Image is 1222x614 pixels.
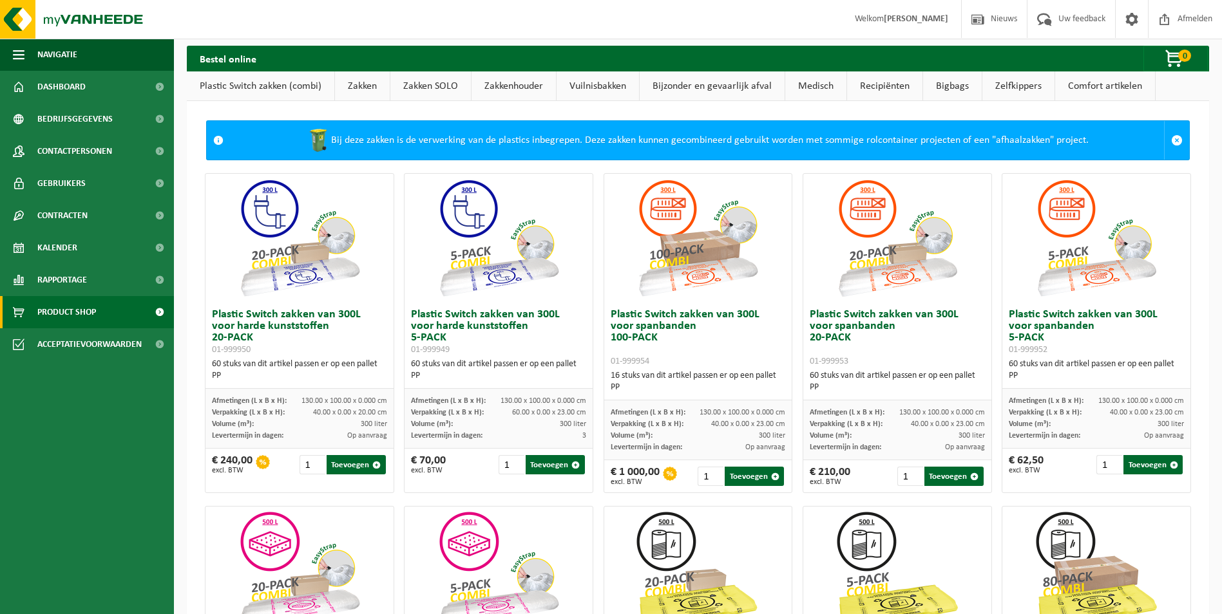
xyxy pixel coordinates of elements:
span: excl. BTW [411,467,446,474]
span: Afmetingen (L x B x H): [212,397,287,405]
input: 1 [1096,455,1122,474]
span: Acceptatievoorwaarden [37,328,142,360]
h3: Plastic Switch zakken van 300L voor spanbanden 20-PACK [810,309,985,367]
div: Bij deze zakken is de verwerking van de plastics inbegrepen. Deze zakken kunnen gecombineerd gebr... [230,121,1164,160]
h2: Bestel online [187,46,269,71]
img: WB-0240-HPE-GN-50.png [305,127,331,153]
span: 01-999954 [611,357,649,366]
a: Recipiënten [847,71,922,101]
button: Toevoegen [1123,455,1183,474]
span: 130.00 x 100.00 x 0.000 cm [899,409,985,416]
div: € 240,00 [212,455,253,474]
h3: Plastic Switch zakken van 300L voor spanbanden 100-PACK [611,309,786,367]
span: Afmetingen (L x B x H): [810,409,884,416]
button: Toevoegen [725,467,784,486]
span: excl. BTW [611,478,660,486]
span: Kalender [37,232,77,264]
span: 01-999953 [810,357,848,366]
img: 01-999949 [434,174,563,302]
span: 01-999949 [411,345,450,355]
span: Levertermijn in dagen: [611,443,682,451]
img: 01-999954 [633,174,762,302]
span: 40.00 x 0.00 x 23.00 cm [911,420,985,428]
div: 60 stuks van dit artikel passen er op een pallet [212,358,387,382]
input: 1 [499,455,524,474]
div: 16 stuks van dit artikel passen er op een pallet [611,370,786,393]
span: 01-999950 [212,345,251,355]
span: 300 liter [560,420,586,428]
span: Volume (m³): [611,432,653,440]
div: 60 stuks van dit artikel passen er op een pallet [810,370,985,393]
span: Levertermijn in dagen: [212,432,283,440]
span: Op aanvraag [347,432,387,440]
div: 60 stuks van dit artikel passen er op een pallet [1009,358,1184,382]
div: PP [411,370,586,382]
span: Dashboard [37,71,86,103]
h3: Plastic Switch zakken van 300L voor spanbanden 5-PACK [1009,309,1184,355]
a: Zakken [335,71,390,101]
span: Op aanvraag [1144,432,1184,440]
input: 1 [300,455,325,474]
span: Bedrijfsgegevens [37,103,113,135]
span: Levertermijn in dagen: [810,443,881,451]
div: € 62,50 [1009,455,1044,474]
span: 300 liter [361,420,387,428]
button: Toevoegen [327,455,386,474]
span: excl. BTW [212,467,253,474]
a: Plastic Switch zakken (combi) [187,71,334,101]
a: Medisch [785,71,846,101]
span: 60.00 x 0.00 x 23.00 cm [512,409,586,416]
a: Zelfkippers [982,71,1055,101]
span: Verpakking (L x B x H): [1009,409,1082,416]
span: Afmetingen (L x B x H): [1009,397,1084,405]
span: Volume (m³): [212,420,254,428]
span: Rapportage [37,264,87,296]
a: Zakken SOLO [390,71,471,101]
span: Volume (m³): [1009,420,1051,428]
span: 40.00 x 0.00 x 20.00 cm [313,409,387,416]
span: 40.00 x 0.00 x 23.00 cm [711,420,785,428]
span: 300 liter [1158,420,1184,428]
span: 130.00 x 100.00 x 0.000 cm [501,397,586,405]
span: excl. BTW [810,478,850,486]
div: PP [611,382,786,393]
img: 01-999952 [1032,174,1161,302]
span: 130.00 x 100.00 x 0.000 cm [1098,397,1184,405]
h3: Plastic Switch zakken van 300L voor harde kunststoffen 5-PACK [411,309,586,355]
div: 60 stuks van dit artikel passen er op een pallet [411,358,586,382]
button: Toevoegen [924,467,984,486]
img: 01-999950 [235,174,364,302]
span: Afmetingen (L x B x H): [611,409,685,416]
div: € 1 000,00 [611,467,660,486]
span: Op aanvraag [945,443,985,451]
div: € 70,00 [411,455,446,474]
span: excl. BTW [1009,467,1044,474]
span: Verpakking (L x B x H): [611,420,683,428]
span: Product Shop [37,296,96,328]
input: 1 [897,467,923,486]
span: Volume (m³): [411,420,453,428]
a: Sluit melding [1164,121,1189,160]
span: Verpakking (L x B x H): [411,409,484,416]
span: Op aanvraag [745,443,785,451]
div: PP [212,370,387,382]
span: 3 [582,432,586,440]
span: Volume (m³): [810,432,852,440]
span: 40.00 x 0.00 x 23.00 cm [1110,409,1184,416]
span: Levertermijn in dagen: [1009,432,1080,440]
span: 300 liter [959,432,985,440]
span: 0 [1178,50,1191,62]
a: Bigbags [923,71,982,101]
span: Verpakking (L x B x H): [810,420,883,428]
span: Contracten [37,200,88,232]
a: Zakkenhouder [472,71,556,101]
span: Afmetingen (L x B x H): [411,397,486,405]
strong: [PERSON_NAME] [884,14,948,24]
button: Toevoegen [526,455,585,474]
span: Levertermijn in dagen: [411,432,482,440]
div: PP [810,382,985,393]
a: Vuilnisbakken [557,71,639,101]
span: Verpakking (L x B x H): [212,409,285,416]
span: 01-999952 [1009,345,1047,355]
span: Contactpersonen [37,135,112,167]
